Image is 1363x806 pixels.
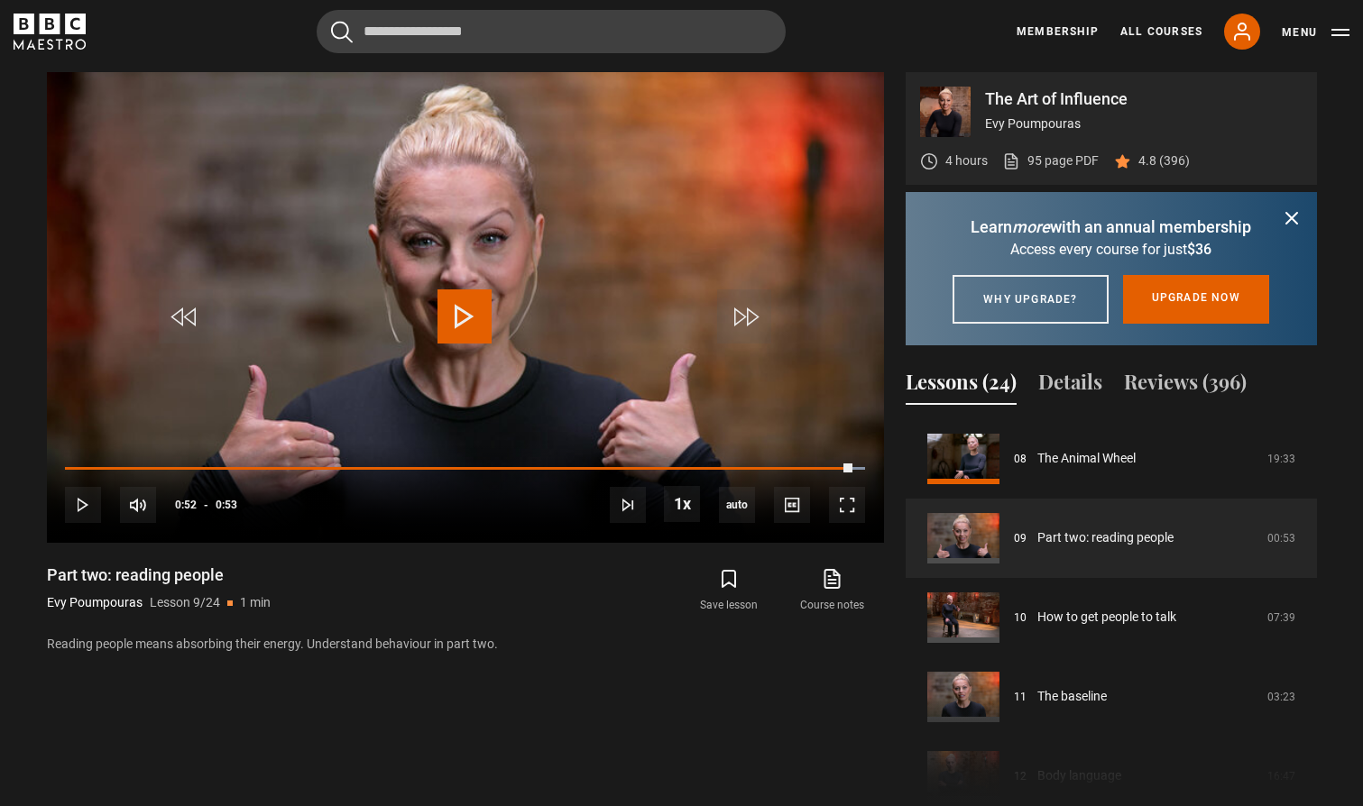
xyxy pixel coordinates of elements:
[317,10,786,53] input: Search
[1037,608,1176,627] a: How to get people to talk
[204,499,208,511] span: -
[1187,241,1211,258] span: $36
[1282,23,1349,41] button: Toggle navigation
[719,487,755,523] span: auto
[65,487,101,523] button: Play
[677,564,780,617] button: Save lesson
[1002,151,1099,170] a: 95 page PDF
[331,21,353,43] button: Submit the search query
[1037,528,1174,547] a: Part two: reading people
[240,593,271,612] p: 1 min
[985,114,1303,133] p: Evy Poumpouras
[664,486,700,522] button: Playback Rate
[1138,151,1190,170] p: 4.8 (396)
[216,489,237,521] span: 0:53
[927,215,1295,239] p: Learn with an annual membership
[953,275,1108,324] a: Why upgrade?
[65,467,864,471] div: Progress Bar
[47,564,271,586] h1: Part two: reading people
[1012,217,1050,236] i: more
[927,239,1295,261] p: Access every course for just
[47,72,884,543] video-js: Video Player
[610,487,646,523] button: Next Lesson
[1120,23,1202,40] a: All Courses
[1124,367,1247,405] button: Reviews (396)
[774,487,810,523] button: Captions
[1038,367,1102,405] button: Details
[150,593,220,612] p: Lesson 9/24
[47,593,143,612] p: Evy Poumpouras
[719,487,755,523] div: Current quality: 1080p
[175,489,197,521] span: 0:52
[14,14,86,50] svg: BBC Maestro
[945,151,988,170] p: 4 hours
[1123,275,1269,324] a: Upgrade now
[120,487,156,523] button: Mute
[1037,449,1136,468] a: The Animal Wheel
[1037,687,1107,706] a: The baseline
[780,564,883,617] a: Course notes
[906,367,1017,405] button: Lessons (24)
[985,91,1303,107] p: The Art of Influence
[829,487,865,523] button: Fullscreen
[47,635,884,654] p: Reading people means absorbing their energy. Understand behaviour in part two.
[1017,23,1099,40] a: Membership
